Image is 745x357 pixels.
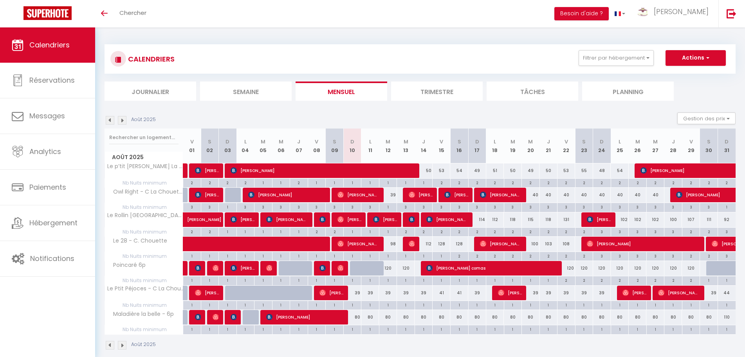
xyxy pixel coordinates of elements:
span: [PERSON_NAME] [337,236,379,251]
div: 3 [718,228,736,235]
div: 2 [201,179,219,186]
div: 3 [664,203,682,210]
span: [PERSON_NAME] [409,187,433,202]
div: 1 [326,252,343,259]
span: [PERSON_NAME] [195,163,219,178]
div: 3 [433,203,450,210]
div: 2 [433,228,450,235]
div: 1 [379,228,397,235]
a: [PERSON_NAME] [183,163,187,178]
button: Actions [666,50,726,66]
div: 2 [575,252,593,259]
div: 2 [682,179,700,186]
th: 15 [433,129,451,163]
th: 24 [593,129,611,163]
div: 3 [361,203,379,210]
div: 40 [593,188,611,202]
div: 2 [308,228,326,235]
div: 2 [326,228,343,235]
th: 11 [361,129,379,163]
div: 1 [379,179,397,186]
span: [PERSON_NAME] [622,285,646,300]
th: 28 [664,129,682,163]
div: 3 [540,203,557,210]
div: 50 [504,163,522,178]
div: 40 [611,188,629,202]
span: [PERSON_NAME] [195,261,201,275]
span: [PERSON_NAME] [498,285,522,300]
span: Calendriers [29,40,70,50]
div: 2 [575,179,593,186]
abbr: M [510,138,515,145]
div: 1 [272,179,290,186]
span: [PERSON_NAME] [337,261,343,275]
span: [PERSON_NAME] [337,212,361,227]
th: 12 [379,129,397,163]
div: 3 [415,203,433,210]
span: [PERSON_NAME] comas [426,261,558,275]
div: 3 [344,203,361,210]
span: [PERSON_NAME] [213,310,218,324]
div: 49 [468,163,486,178]
div: 3 [272,203,290,210]
abbr: V [565,138,568,145]
div: 1 [219,228,236,235]
div: 2 [540,179,557,186]
div: 1 [397,179,415,186]
div: 107 [682,212,700,227]
div: 2 [593,179,611,186]
abbr: L [619,138,621,145]
span: Réservations [29,75,75,85]
span: Owl Right - C La Chouette [106,188,184,196]
span: Nb Nuits minimum [105,228,183,236]
div: 3 [629,228,646,235]
abbr: V [315,138,318,145]
abbr: S [707,138,711,145]
abbr: M [386,138,390,145]
button: Filtrer par hébergement [579,50,654,66]
div: 103 [539,237,557,251]
th: 06 [272,129,290,163]
th: 17 [468,129,486,163]
div: 54 [611,163,629,178]
th: 30 [700,129,718,163]
a: [PERSON_NAME] [183,212,201,227]
span: Le Rollin [GEOGRAPHIC_DATA]-[GEOGRAPHIC_DATA] [106,212,184,218]
div: 3 [629,203,646,210]
abbr: M [653,138,658,145]
div: 3 [201,203,219,210]
div: 51 [486,163,504,178]
abbr: L [244,138,247,145]
div: 3 [611,203,629,210]
div: 1 [415,252,433,259]
span: Nb Nuits minimum [105,179,183,187]
div: 2 [219,179,236,186]
span: [PERSON_NAME] [187,208,223,223]
div: 40 [539,188,557,202]
div: 1 [308,179,326,186]
button: Besoin d'aide ? [554,7,609,20]
div: 3 [486,203,504,210]
th: 03 [219,129,237,163]
span: Le p’tit [PERSON_NAME] La Chouette [106,163,184,169]
li: Mensuel [296,82,387,101]
div: 102 [646,212,664,227]
div: 108 [557,237,575,251]
div: 2 [540,228,557,235]
div: 2 [504,179,522,186]
div: 1 [254,179,272,186]
div: 115 [522,212,540,227]
th: 20 [522,129,540,163]
div: 40 [629,188,647,202]
div: 3 [557,203,575,210]
li: Journalier [105,82,196,101]
abbr: M [528,138,533,145]
div: 2 [433,179,450,186]
th: 23 [575,129,593,163]
div: 2 [718,179,736,186]
li: Tâches [487,82,578,101]
div: 1 [344,228,361,235]
div: 1 [344,252,361,259]
div: 3 [504,203,522,210]
div: 1 [718,203,736,210]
